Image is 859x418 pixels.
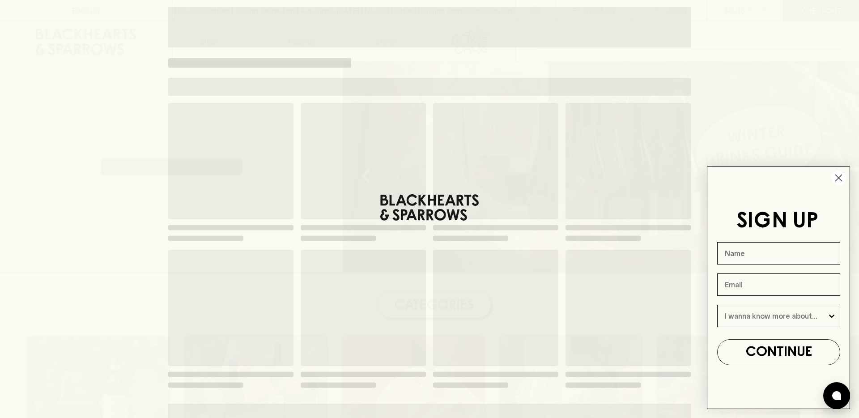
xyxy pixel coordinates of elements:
[698,158,859,418] div: FLYOUT Form
[736,211,818,232] span: SIGN UP
[831,170,846,186] button: Close dialog
[717,339,840,365] button: CONTINUE
[832,391,841,400] img: bubble-icon
[725,305,827,327] input: I wanna know more about...
[717,273,840,296] input: Email
[827,305,836,327] button: Show Options
[717,242,840,264] input: Name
